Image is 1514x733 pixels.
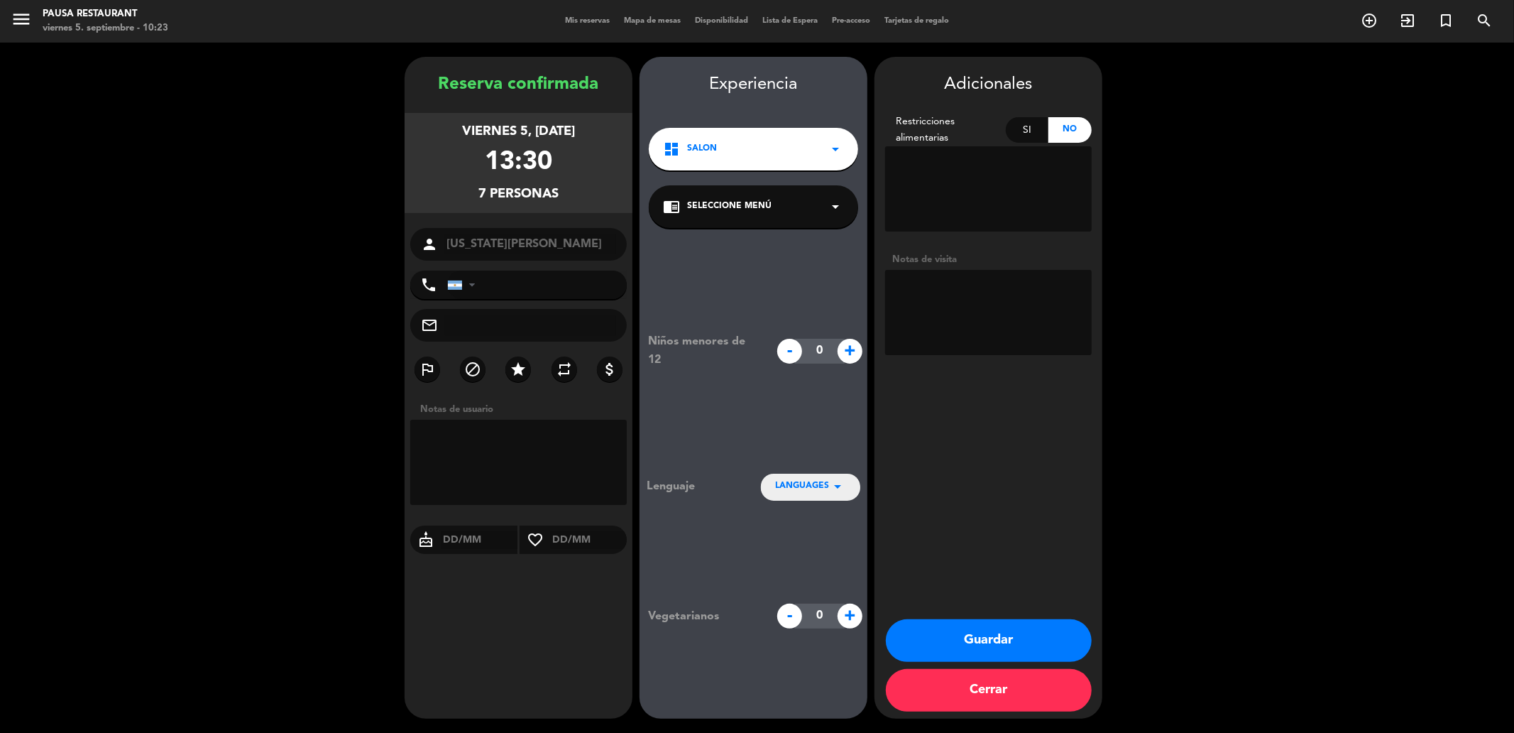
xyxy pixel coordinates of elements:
[464,361,481,378] i: block
[829,478,846,495] i: arrow_drop_down
[510,361,527,378] i: star
[637,607,770,626] div: Vegetarianos
[885,114,1006,146] div: Restricciones alimentarias
[556,361,573,378] i: repeat
[1476,12,1493,29] i: search
[688,17,755,25] span: Disponibilidad
[413,402,632,417] div: Notas de usuario
[11,9,32,30] i: menu
[405,71,632,99] div: Reserva confirmada
[885,252,1092,267] div: Notas de visita
[838,339,862,364] span: +
[617,17,688,25] span: Mapa de mesas
[520,531,551,548] i: favorite_border
[478,184,559,205] div: 7 personas
[421,236,438,253] i: person
[755,17,825,25] span: Lista de Espera
[687,142,717,156] span: SALON
[485,142,552,184] div: 13:30
[462,121,575,142] div: viernes 5, [DATE]
[885,71,1092,99] div: Adicionales
[886,619,1092,662] button: Guardar
[825,17,877,25] span: Pre-acceso
[410,531,441,548] i: cake
[1006,117,1049,143] div: Si
[777,339,802,364] span: -
[637,332,770,369] div: Niños menores de 12
[11,9,32,35] button: menu
[43,7,168,21] div: Pausa Restaurant
[827,141,844,158] i: arrow_drop_down
[687,200,772,214] span: Seleccione Menú
[1399,12,1416,29] i: exit_to_app
[777,604,802,629] span: -
[647,477,737,496] div: Lenguaje
[601,361,618,378] i: attach_money
[558,17,617,25] span: Mis reservas
[663,141,680,158] i: dashboard
[838,604,862,629] span: +
[441,531,517,549] input: DD/MM
[448,271,481,298] div: Argentina: +54
[886,669,1092,712] button: Cerrar
[663,198,680,215] i: chrome_reader_mode
[551,531,627,549] input: DD/MM
[43,21,168,36] div: viernes 5. septiembre - 10:23
[1437,12,1454,29] i: turned_in_not
[775,479,829,494] span: LANGUAGES
[419,361,436,378] i: outlined_flag
[877,17,956,25] span: Tarjetas de regalo
[1048,117,1092,143] div: No
[420,276,437,293] i: phone
[640,71,867,99] div: Experiencia
[1361,12,1378,29] i: add_circle_outline
[827,198,844,215] i: arrow_drop_down
[421,317,438,334] i: mail_outline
